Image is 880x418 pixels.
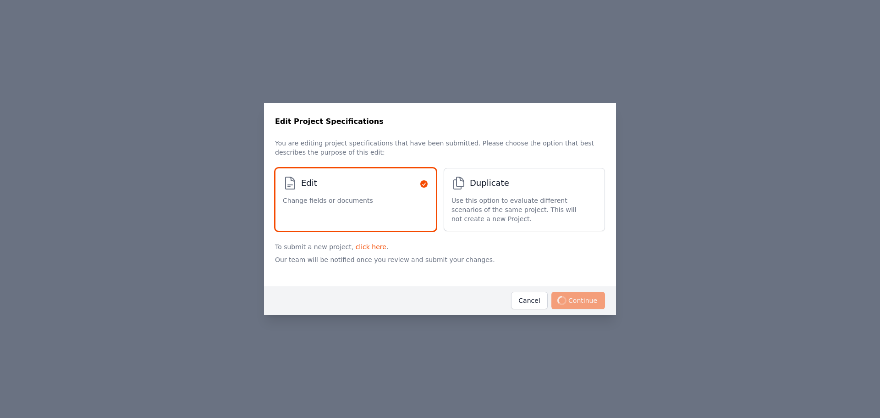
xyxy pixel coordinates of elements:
p: You are editing project specifications that have been submitted. Please choose the option that be... [275,131,605,161]
span: Use this option to evaluate different scenarios of the same project. This will not create a new P... [451,196,588,223]
p: To submit a new project, . [275,239,605,251]
a: click here [356,243,386,251]
span: Change fields or documents [283,196,373,205]
p: Our team will be notified once you review and submit your changes. [275,251,605,279]
h3: Edit Project Specifications [275,116,384,127]
span: Continue [551,292,605,309]
span: Duplicate [470,177,509,189]
button: Cancel [511,292,548,309]
span: Edit [301,177,317,189]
